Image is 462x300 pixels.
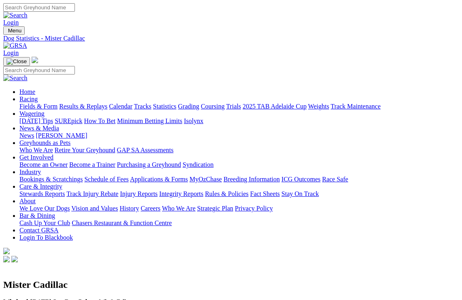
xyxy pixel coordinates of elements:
[66,190,118,197] a: Track Injury Rebate
[3,74,28,82] img: Search
[55,117,82,124] a: SUREpick
[3,3,75,12] input: Search
[19,190,459,198] div: Care & Integrity
[119,205,139,212] a: History
[59,103,107,110] a: Results & Replays
[3,35,459,42] a: Dog Statistics - Mister Cadillac
[19,227,58,234] a: Contact GRSA
[69,161,115,168] a: Become a Trainer
[32,57,38,63] img: logo-grsa-white.png
[6,58,27,65] img: Close
[141,205,160,212] a: Careers
[322,176,348,183] a: Race Safe
[3,57,30,66] button: Toggle navigation
[19,110,45,117] a: Wagering
[19,125,59,132] a: News & Media
[19,132,459,139] div: News & Media
[178,103,199,110] a: Grading
[3,248,10,254] img: logo-grsa-white.png
[201,103,225,110] a: Coursing
[19,117,459,125] div: Wagering
[19,88,35,95] a: Home
[19,168,41,175] a: Industry
[19,161,459,168] div: Get Involved
[84,117,116,124] a: How To Bet
[19,161,68,168] a: Become an Owner
[243,103,307,110] a: 2025 TAB Adelaide Cup
[19,103,459,110] div: Racing
[224,176,280,183] a: Breeding Information
[71,205,118,212] a: Vision and Values
[19,198,36,204] a: About
[308,103,329,110] a: Weights
[19,147,459,154] div: Greyhounds as Pets
[159,190,203,197] a: Integrity Reports
[197,205,233,212] a: Strategic Plan
[19,190,65,197] a: Stewards Reports
[55,147,115,153] a: Retire Your Greyhound
[117,161,181,168] a: Purchasing a Greyhound
[189,176,222,183] a: MyOzChase
[19,205,70,212] a: We Love Our Dogs
[120,190,158,197] a: Injury Reports
[19,219,459,227] div: Bar & Dining
[19,212,55,219] a: Bar & Dining
[36,132,87,139] a: [PERSON_NAME]
[19,117,53,124] a: [DATE] Tips
[11,256,18,262] img: twitter.svg
[84,176,128,183] a: Schedule of Fees
[331,103,381,110] a: Track Maintenance
[3,256,10,262] img: facebook.svg
[205,190,249,197] a: Rules & Policies
[153,103,177,110] a: Statistics
[250,190,280,197] a: Fact Sheets
[72,219,172,226] a: Chasers Restaurant & Function Centre
[3,66,75,74] input: Search
[226,103,241,110] a: Trials
[281,176,320,183] a: ICG Outcomes
[19,139,70,146] a: Greyhounds as Pets
[183,161,213,168] a: Syndication
[19,234,73,241] a: Login To Blackbook
[19,154,53,161] a: Get Involved
[19,96,38,102] a: Racing
[3,19,19,26] a: Login
[117,117,182,124] a: Minimum Betting Limits
[19,103,57,110] a: Fields & Form
[130,176,188,183] a: Applications & Forms
[3,12,28,19] img: Search
[8,28,21,34] span: Menu
[184,117,203,124] a: Isolynx
[109,103,132,110] a: Calendar
[134,103,151,110] a: Tracks
[3,279,459,290] h2: Mister Cadillac
[235,205,273,212] a: Privacy Policy
[117,147,174,153] a: GAP SA Assessments
[3,26,25,35] button: Toggle navigation
[19,205,459,212] div: About
[19,147,53,153] a: Who We Are
[3,49,19,56] a: Login
[19,176,83,183] a: Bookings & Scratchings
[162,205,196,212] a: Who We Are
[19,176,459,183] div: Industry
[19,183,62,190] a: Care & Integrity
[3,42,27,49] img: GRSA
[19,219,70,226] a: Cash Up Your Club
[281,190,319,197] a: Stay On Track
[19,132,34,139] a: News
